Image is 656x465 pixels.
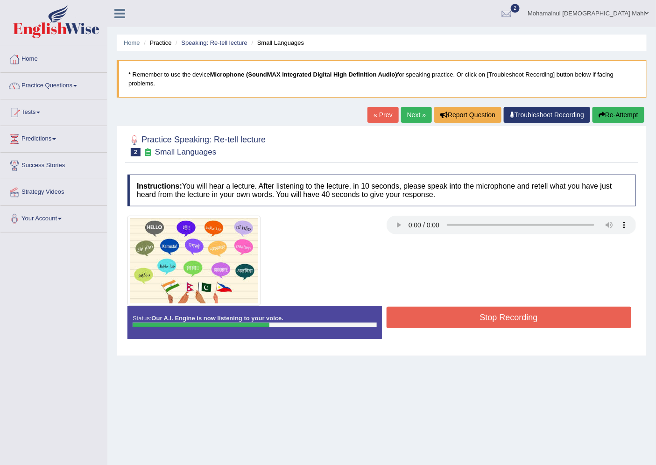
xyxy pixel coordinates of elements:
[434,107,501,123] button: Report Question
[0,126,107,149] a: Predictions
[151,315,283,322] strong: Our A.I. Engine is now listening to your voice.
[210,71,397,78] b: Microphone (SoundMAX Integrated Digital High Definition Audio)
[593,107,644,123] button: Re-Attempt
[131,148,141,156] span: 2
[143,148,153,157] small: Exam occurring question
[0,73,107,96] a: Practice Questions
[401,107,432,123] a: Next »
[155,148,216,156] small: Small Languages
[249,38,304,47] li: Small Languages
[0,206,107,229] a: Your Account
[124,39,140,46] a: Home
[127,306,382,339] div: Status:
[504,107,590,123] a: Troubleshoot Recording
[367,107,398,123] a: « Prev
[511,4,520,13] span: 2
[127,175,636,206] h4: You will hear a lecture. After listening to the lecture, in 10 seconds, please speak into the mic...
[117,60,647,98] blockquote: * Remember to use the device for speaking practice. Or click on [Troubleshoot Recording] button b...
[0,46,107,70] a: Home
[0,153,107,176] a: Success Stories
[127,133,266,156] h2: Practice Speaking: Re-tell lecture
[181,39,247,46] a: Speaking: Re-tell lecture
[141,38,171,47] li: Practice
[137,182,182,190] b: Instructions:
[387,307,632,328] button: Stop Recording
[0,99,107,123] a: Tests
[0,179,107,203] a: Strategy Videos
